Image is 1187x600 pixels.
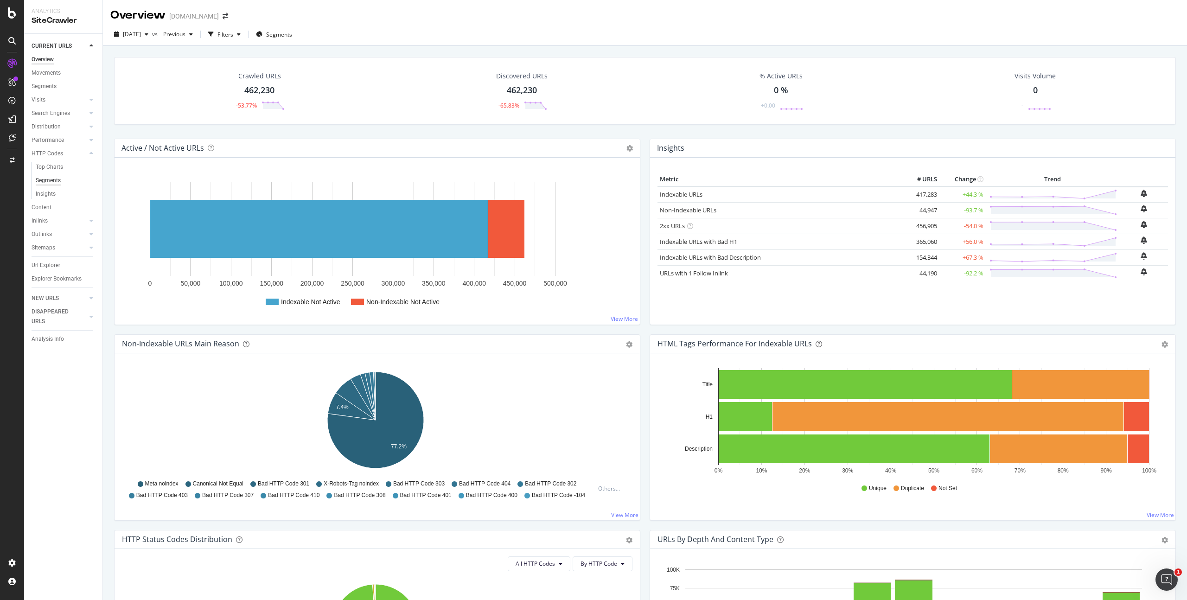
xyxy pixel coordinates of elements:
a: Non-Indexable URLs [660,206,716,214]
div: [DOMAIN_NAME] [169,12,219,21]
text: 200,000 [300,280,324,287]
div: Url Explorer [32,261,60,270]
div: -65.83% [498,102,519,109]
text: 80% [1058,467,1069,474]
div: gear [1161,537,1168,543]
text: 450,000 [503,280,527,287]
text: 50,000 [180,280,200,287]
text: 350,000 [422,280,446,287]
th: # URLS [902,172,939,186]
div: gear [626,341,632,348]
button: Segments [252,27,296,42]
text: 100,000 [219,280,243,287]
text: 7.4% [336,404,349,410]
td: +56.0 % [939,234,986,249]
div: Filters [217,31,233,38]
text: 40% [885,467,896,474]
a: View More [1147,511,1174,519]
td: 154,344 [902,249,939,265]
h4: Active / Not Active URLs [121,142,204,154]
td: 456,905 [902,218,939,234]
div: Segments [32,82,57,91]
button: All HTTP Codes [508,556,570,571]
span: Duplicate [901,485,924,492]
td: 417,283 [902,186,939,203]
div: DISAPPEARED URLS [32,307,78,326]
span: Bad HTTP Code 401 [400,491,452,499]
div: Analysis Info [32,334,64,344]
div: bell-plus [1141,268,1147,275]
text: H1 [706,414,713,420]
text: 90% [1101,467,1112,474]
text: 250,000 [341,280,364,287]
a: Insights [36,189,96,199]
a: Analysis Info [32,334,96,344]
a: 2xx URLs [660,222,685,230]
text: 100% [1142,467,1156,474]
text: 0 [148,280,152,287]
div: 0 % [774,84,788,96]
text: 400,000 [462,280,486,287]
td: +67.3 % [939,249,986,265]
div: gear [1161,341,1168,348]
span: Meta noindex [145,480,179,488]
div: Search Engines [32,109,70,118]
div: Distribution [32,122,61,132]
text: Non-Indexable Not Active [366,298,440,306]
a: View More [611,511,638,519]
div: URLs by Depth and Content Type [657,535,773,544]
td: 44,190 [902,265,939,281]
a: DISAPPEARED URLS [32,307,87,326]
span: X-Robots-Tag noindex [324,480,379,488]
a: NEW URLS [32,294,87,303]
text: 10% [756,467,767,474]
a: View More [611,315,638,323]
div: 462,230 [507,84,537,96]
th: Trend [986,172,1119,186]
span: vs [152,30,160,38]
span: By HTTP Code [581,560,617,568]
span: Bad HTTP Code 307 [202,491,254,499]
a: Visits [32,95,87,105]
span: Not Set [938,485,957,492]
div: gear [626,537,632,543]
div: CURRENT URLS [32,41,72,51]
div: Inlinks [32,216,48,226]
div: % Active URLs [759,71,803,81]
div: Visits [32,95,45,105]
div: bell-plus [1141,205,1147,212]
td: +44.3 % [939,186,986,203]
div: Non-Indexable URLs Main Reason [122,339,239,348]
a: Overview [32,55,96,64]
text: 30% [842,467,853,474]
svg: A chart. [122,368,629,476]
td: 365,060 [902,234,939,249]
div: HTTP Status Codes Distribution [122,535,232,544]
div: +0.00 [761,102,775,109]
div: -53.77% [236,102,257,109]
div: Sitemaps [32,243,55,253]
span: Bad HTTP Code -104 [532,491,585,499]
div: NEW URLS [32,294,59,303]
a: Indexable URLs with Bad Description [660,253,761,262]
span: Bad HTTP Code 308 [334,491,385,499]
span: Unique [869,485,887,492]
div: Overview [32,55,54,64]
svg: A chart. [122,172,629,317]
div: Segments [36,176,61,185]
text: 500,000 [543,280,567,287]
div: 0 [1033,84,1038,96]
div: bell-plus [1141,252,1147,260]
svg: A chart. [657,368,1165,476]
a: Movements [32,68,96,78]
text: Description [685,446,713,452]
div: Content [32,203,51,212]
a: HTTP Codes [32,149,87,159]
text: Indexable Not Active [281,298,340,306]
h4: Insights [657,142,684,154]
text: 300,000 [382,280,405,287]
div: HTML Tags Performance for Indexable URLs [657,339,812,348]
a: CURRENT URLS [32,41,87,51]
span: Bad HTTP Code 410 [268,491,319,499]
div: 462,230 [244,84,274,96]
